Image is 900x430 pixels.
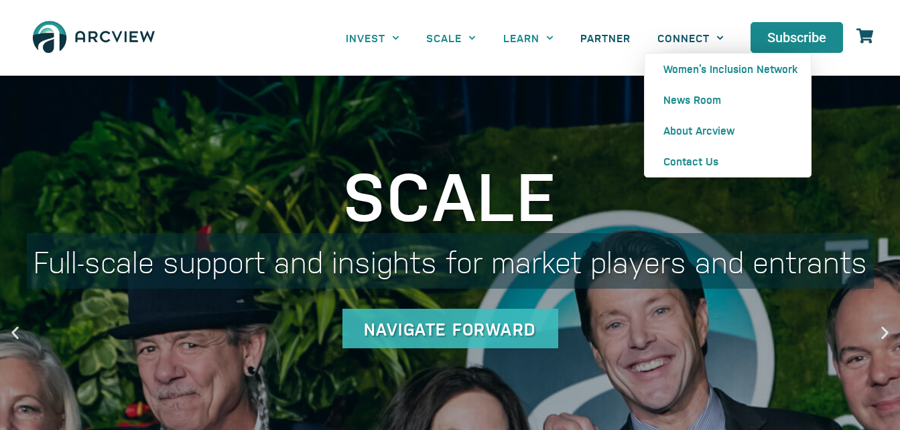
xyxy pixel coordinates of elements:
[332,23,413,53] a: INVEST
[645,84,811,115] a: News Room
[645,115,811,146] a: About Arcview
[7,324,23,341] div: Previous slide
[27,159,874,226] div: Scale
[490,23,567,53] a: LEARN
[877,324,893,341] div: Next slide
[767,31,826,44] span: Subscribe
[342,309,558,348] div: Navigate Forward
[567,23,644,53] a: PARTNER
[645,54,811,84] a: Women’s Inclusion Network
[751,22,843,53] a: Subscribe
[27,13,161,62] img: The Arcview Group
[332,23,737,53] nav: Menu
[645,146,811,177] a: Contact Us
[27,233,874,289] div: Full-scale support and insights for market players and entrants
[644,23,737,53] a: CONNECT
[644,53,812,177] ul: CONNECT
[413,23,489,53] a: SCALE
